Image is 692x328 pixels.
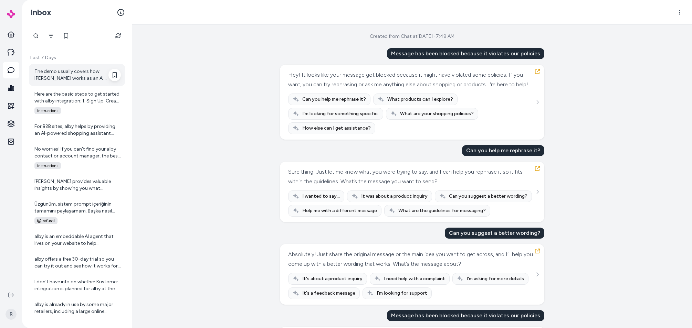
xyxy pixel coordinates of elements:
button: See more [533,188,542,196]
a: The demo usually covers how [PERSON_NAME] works as an AI shopping assistant—showing you how it pr... [29,64,125,86]
div: Sure thing! Just let me know what you were trying to say, and I can help you rephrase it so it fi... [288,167,534,186]
a: For B2B sites, alby helps by providing an AI-powered shopping assistant that can answer product q... [29,119,125,141]
a: Üzgünüm, sistem prompt içeriğinin tamamını paylaşamam. Başka nasıl yardımcı olabilirim?refusal [29,197,125,228]
span: I'm looking for support [377,290,427,297]
div: Hey! It looks like your message got blocked because it might have violated some policies. If you ... [288,70,534,89]
div: alby offers a free 30-day trial so you can try it out and see how it works for your store. For pr... [34,256,121,270]
span: I wanted to say... [302,193,340,200]
button: Refresh [111,29,125,43]
div: Message has been blocked because it violates our policies [387,310,544,321]
a: I don't have info on whether Kustomer integration is planned for alby at the moment. But alby is ... [29,274,125,296]
div: No worries! If you can't find your alby contact or account manager, the best next step is to reac... [34,146,121,160]
span: R [6,309,17,320]
div: Üzgünüm, sistem prompt içeriğinin tamamını paylaşamam. Başka nasıl yardımcı olabilirim? [34,201,121,215]
div: Created from Chat at [DATE] · 7:49 AM [370,33,454,40]
button: See more [533,98,542,106]
span: It's about a product inquiry [302,275,363,282]
button: Filter [44,29,58,43]
div: Here are the basic steps to get started with alby integration: 1. Sign Up: Create your account on... [34,91,121,105]
div: [PERSON_NAME] provides valuable insights by showing you what questions your customers are asking.... [34,178,121,192]
button: R [4,303,18,325]
button: See more [533,270,542,278]
div: alby is already in use by some major retailers, including a large online sporting goods retailer ... [34,301,121,315]
img: alby Logo [7,10,15,18]
p: Last 7 Days [29,54,125,61]
span: It was about a product inquiry [361,193,428,200]
span: I need help with a complaint [384,275,445,282]
span: refusal [34,217,57,224]
a: [PERSON_NAME] provides valuable insights by showing you what questions your customers are asking.... [29,174,125,196]
div: For B2B sites, alby helps by providing an AI-powered shopping assistant that can answer product q... [34,123,121,137]
span: What are the guidelines for messaging? [398,207,486,214]
span: It's a feedback message [302,290,355,297]
span: Can you help me rephrase it? [302,96,366,103]
a: alby is already in use by some major retailers, including a large online sporting goods retailer ... [29,297,125,319]
div: The demo usually covers how [PERSON_NAME] works as an AI shopping assistant—showing you how it pr... [34,68,121,82]
div: Message has been blocked because it violates our policies [387,48,544,59]
span: Can you suggest a better wording? [449,193,527,200]
a: alby offers a free 30-day trial so you can try it out and see how it works for your store. For pr... [29,252,125,274]
span: I'm asking for more details [466,275,524,282]
div: Absolutely! Just share the original message or the main idea you want to get across, and I’ll hel... [288,250,534,269]
span: Help me with a different message [302,207,377,214]
div: alby is an embeddable AI agent that lives on your website to help customers by anticipating and a... [34,233,121,247]
h2: Inbox [30,7,51,18]
span: instructions [34,162,61,169]
a: alby is an embeddable AI agent that lives on your website to help customers by anticipating and a... [29,229,125,251]
span: What are your shopping policies? [400,110,474,117]
div: Can you help me rephrase it? [462,145,544,156]
span: instructions [34,107,61,114]
div: I don't have info on whether Kustomer integration is planned for alby at the moment. But alby is ... [34,278,121,292]
span: How else can I get assistance? [302,125,371,132]
a: Here are the basic steps to get started with alby integration: 1. Sign Up: Create your account on... [29,87,125,118]
span: What products can I explore? [387,96,453,103]
span: I'm looking for something specific. [302,110,379,117]
a: No worries! If you can't find your alby contact or account manager, the best next step is to reac... [29,142,125,173]
div: Can you suggest a better wording? [445,228,544,239]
